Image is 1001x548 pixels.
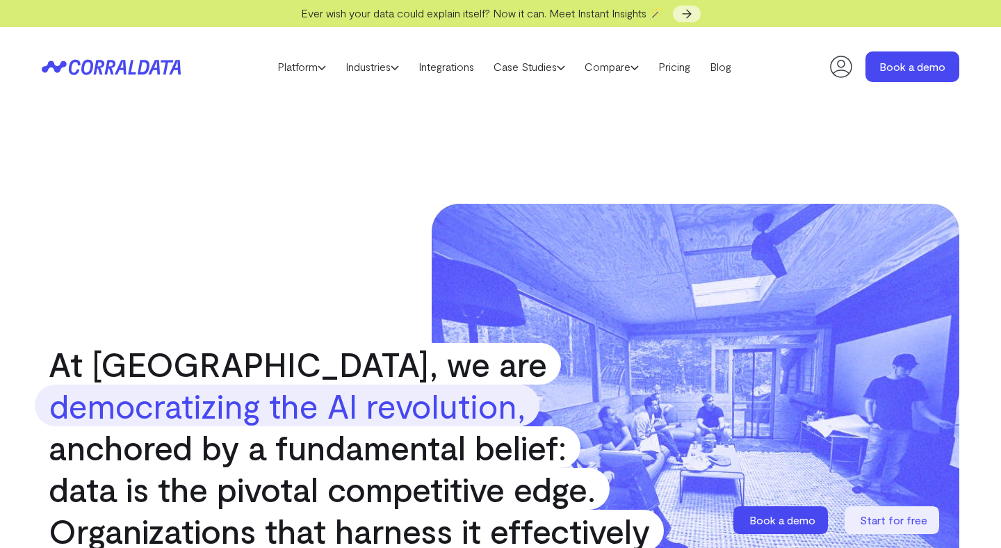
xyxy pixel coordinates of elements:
span: At [GEOGRAPHIC_DATA], we are [35,343,561,385]
a: Book a demo [733,506,831,534]
a: Industries [336,56,409,77]
a: Book a demo [865,51,959,82]
a: Start for free [845,506,942,534]
span: data is the pivotal competitive edge. [35,468,610,510]
a: Pricing [649,56,700,77]
span: Book a demo [749,513,815,526]
a: Compare [575,56,649,77]
span: anchored by a fundamental belief: [35,426,580,468]
strong: democratizing the AI revolution, [35,385,539,426]
span: Ever wish your data could explain itself? Now it can. Meet Instant Insights 🪄 [301,6,663,19]
a: Case Studies [484,56,575,77]
a: Platform [268,56,336,77]
a: Blog [700,56,741,77]
span: Start for free [860,513,927,526]
a: Integrations [409,56,484,77]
